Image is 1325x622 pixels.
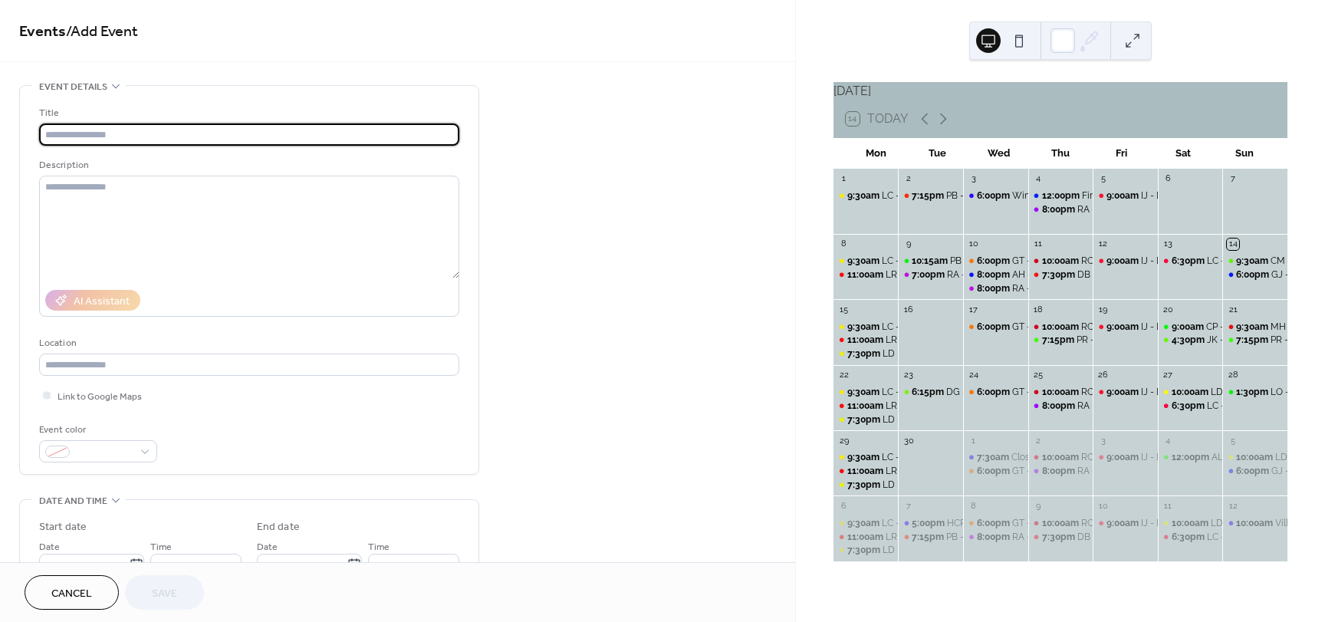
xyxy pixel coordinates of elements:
[898,386,963,399] div: DG - Private Event
[838,173,850,185] div: 1
[963,517,1028,530] div: GT - Private Meeting
[1033,304,1044,315] div: 18
[968,435,979,446] div: 1
[66,17,138,47] span: / Add Event
[1012,189,1155,202] div: Wine and Words on Wednesdays
[39,422,154,438] div: Event color
[903,239,914,250] div: 9
[1077,203,1181,216] div: RA - Band Practice (Thu)
[838,239,850,250] div: 8
[1028,203,1093,216] div: RA - Band Practice (Thu)
[1091,138,1152,169] div: Fri
[977,321,1012,334] span: 6:00pm
[1141,451,1320,464] div: IJ - [GEOGRAPHIC_DATA][PERSON_NAME]
[1097,370,1109,381] div: 26
[1222,268,1287,281] div: GJ - Private event
[847,255,882,268] span: 9:30am
[963,268,1028,281] div: AH - Parish Council
[886,268,954,281] div: LR - Yoga group
[1227,500,1238,512] div: 12
[1081,386,1123,399] div: RC - Yoga
[886,531,954,544] div: LR - Yoga group
[833,451,899,464] div: LC - Pilates
[963,282,1028,295] div: RA - Band Practice (Wed)
[1227,173,1238,185] div: 7
[898,268,963,281] div: RA - Band Practice
[39,79,107,95] span: Event details
[1172,321,1206,334] span: 9:00am
[150,539,172,555] span: Time
[1042,203,1077,216] span: 8:00pm
[1236,268,1271,281] span: 6:00pm
[1081,451,1123,464] div: RC - Yoga
[1227,370,1238,381] div: 28
[1042,400,1077,413] span: 8:00pm
[1033,239,1044,250] div: 11
[977,465,1012,478] span: 6:00pm
[1158,400,1223,413] div: LC - Young Church
[257,539,278,555] span: Date
[1158,531,1223,544] div: LC - Young Church
[903,500,914,512] div: 7
[912,268,947,281] span: 7:00pm
[1172,255,1207,268] span: 6:30pm
[977,386,1012,399] span: 6:00pm
[903,370,914,381] div: 23
[833,386,899,399] div: LC - Pilates
[1212,451,1285,464] div: AL - Private Party
[1077,334,1163,347] div: PR - Private meeting
[1028,531,1093,544] div: DB - Men's club
[368,539,390,555] span: Time
[833,544,899,557] div: LD - Choir practice
[1227,239,1238,250] div: 14
[833,334,899,347] div: LR - Yoga group
[1158,334,1223,347] div: JK - Private party
[977,189,1012,202] span: 6:00pm
[833,255,899,268] div: LC - Pilates
[1077,400,1181,413] div: RA - Band Practice (Thu)
[903,173,914,185] div: 2
[1106,386,1141,399] span: 9:00am
[968,500,979,512] div: 8
[1152,138,1214,169] div: Sat
[946,531,1005,544] div: PB - Art group
[1081,517,1123,530] div: RC - Yoga
[1012,268,1094,281] div: AH - Parish Council
[838,435,850,446] div: 29
[838,370,850,381] div: 22
[977,268,1012,281] span: 8:00pm
[912,189,946,202] span: 7:15pm
[1042,189,1082,202] span: 12:00pm
[1158,321,1223,334] div: CP - Private event
[1172,400,1207,413] span: 6:30pm
[25,575,119,610] a: Cancel
[1097,304,1109,315] div: 19
[1207,334,1280,347] div: JK - Private party
[912,255,950,268] span: 10:15am
[1106,451,1141,464] span: 9:00am
[1227,304,1238,315] div: 21
[847,400,886,413] span: 11:00am
[1211,386,1313,399] div: LD - Messiah Rehearsal
[963,386,1028,399] div: GT - Private Meeting
[1222,386,1287,399] div: LO - Private Party
[1141,255,1320,268] div: IJ - [GEOGRAPHIC_DATA][PERSON_NAME]
[977,531,1012,544] span: 8:00pm
[1030,138,1091,169] div: Thu
[833,517,899,530] div: LC - Pilates
[1077,465,1181,478] div: RA - Band Practice (Thu)
[838,304,850,315] div: 15
[1141,321,1320,334] div: IJ - [GEOGRAPHIC_DATA][PERSON_NAME]
[1162,304,1174,315] div: 20
[847,334,886,347] span: 11:00am
[946,386,1024,399] div: DG - Private Event
[1028,451,1093,464] div: RC - Yoga
[963,255,1028,268] div: GT - Private Meeting
[847,189,882,202] span: 9:30am
[1012,531,1120,544] div: RA - Band Practice (Wed)
[1106,255,1141,268] span: 9:00am
[886,400,954,413] div: LR - Yoga group
[882,517,930,530] div: LC - Pilates
[1141,386,1320,399] div: IJ - [GEOGRAPHIC_DATA][PERSON_NAME]
[1033,370,1044,381] div: 25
